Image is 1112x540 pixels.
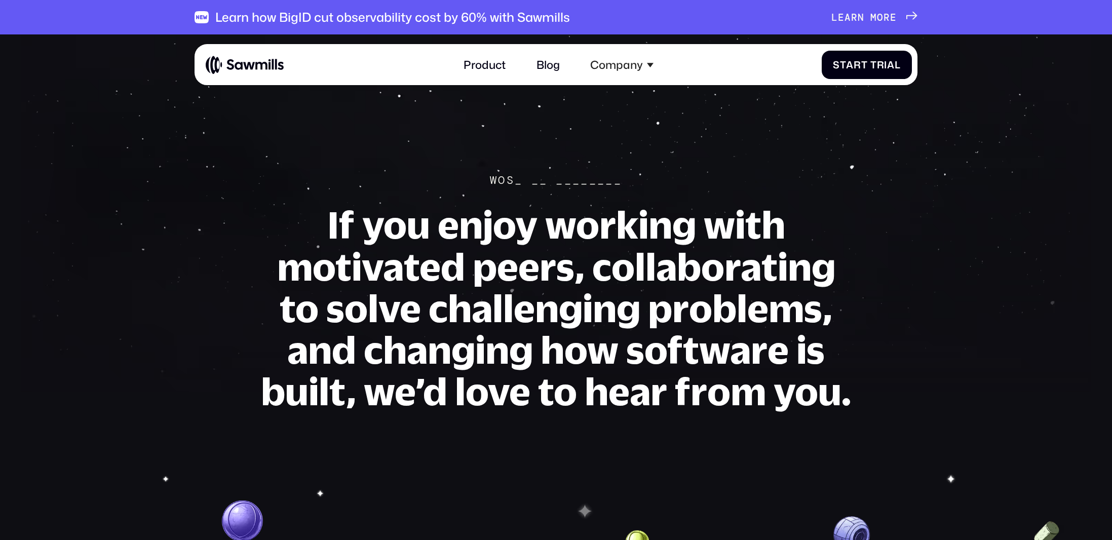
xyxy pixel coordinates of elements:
[582,50,662,80] div: Company
[884,12,890,23] span: r
[870,59,877,70] span: T
[831,12,917,23] a: Learnmore
[890,12,897,23] span: e
[854,59,861,70] span: r
[858,12,864,23] span: n
[455,50,514,80] a: Product
[861,59,868,70] span: t
[887,59,895,70] span: a
[845,12,851,23] span: a
[877,12,884,23] span: o
[260,204,851,412] h1: If you enjoy working with motivated peers, collaborating to solve challenging problems, and chang...
[838,12,845,23] span: e
[833,59,840,70] span: S
[840,59,847,70] span: t
[215,10,570,25] div: Learn how BigID cut observability cost by 60% with Sawmills
[528,50,568,80] a: Blog
[490,174,622,187] div: WoS_ __ ________
[870,12,877,23] span: m
[590,58,643,71] div: Company
[851,12,858,23] span: r
[831,12,838,23] span: L
[895,59,901,70] span: l
[846,59,854,70] span: a
[884,59,887,70] span: i
[822,51,912,79] a: StartTrial
[877,59,885,70] span: r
